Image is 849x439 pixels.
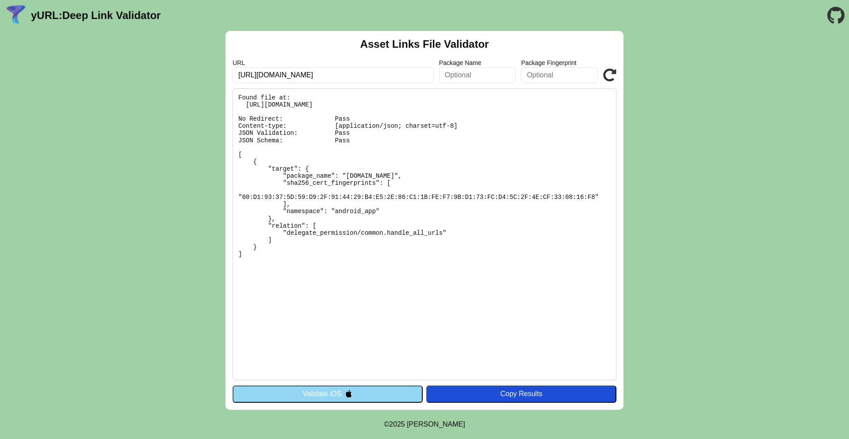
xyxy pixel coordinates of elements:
[233,67,434,83] input: Required
[521,67,598,83] input: Optional
[233,386,423,402] button: Validate iOS
[407,420,465,428] a: Michael Ibragimchayev's Personal Site
[31,9,161,22] a: yURL:Deep Link Validator
[439,59,516,66] label: Package Name
[4,4,27,27] img: yURL Logo
[389,420,405,428] span: 2025
[431,390,612,398] div: Copy Results
[233,59,434,66] label: URL
[233,88,616,380] pre: Found file at: [URL][DOMAIN_NAME] No Redirect: Pass Content-type: [application/json; charset=utf-...
[439,67,516,83] input: Optional
[360,38,489,50] h2: Asset Links File Validator
[521,59,598,66] label: Package Fingerprint
[426,386,616,402] button: Copy Results
[345,390,352,397] img: appleIcon.svg
[384,410,465,439] footer: ©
